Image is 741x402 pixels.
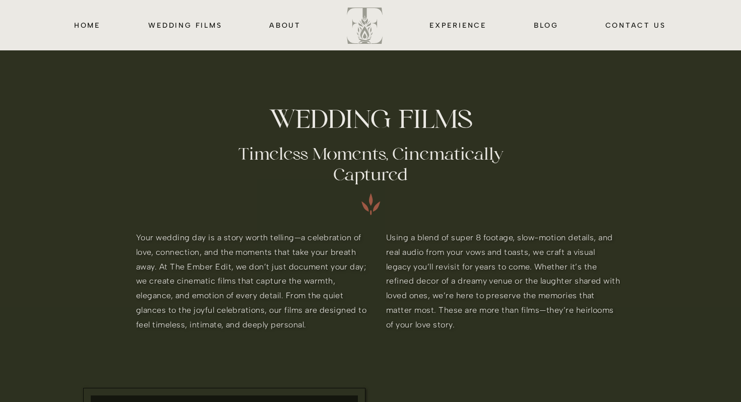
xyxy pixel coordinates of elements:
[427,19,488,31] a: EXPERIENCE
[73,19,102,31] a: HOME
[136,231,621,336] p: Your wedding day is a story worth telling—a celebration of love, connection, and the moments that...
[533,19,559,31] a: blog
[147,19,224,31] a: wedding films
[604,19,667,31] a: CONTACT us
[269,19,301,31] a: about
[235,105,507,133] h1: Wedding Films
[199,146,542,186] p: Timeless Moments, Cinematically Captured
